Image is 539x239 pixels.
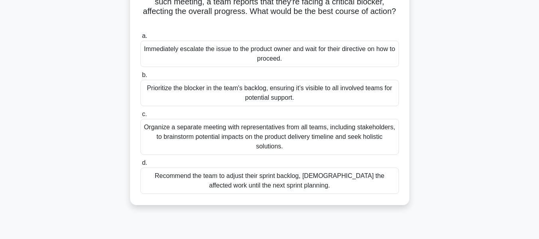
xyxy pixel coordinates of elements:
span: a. [142,32,147,39]
div: Organize a separate meeting with representatives from all teams, including stakeholders, to brain... [140,119,399,155]
span: b. [142,71,147,78]
div: Recommend the team to adjust their sprint backlog, [DEMOGRAPHIC_DATA] the affected work until the... [140,168,399,194]
span: d. [142,159,147,166]
div: Immediately escalate the issue to the product owner and wait for their directive on how to proceed. [140,41,399,67]
span: c. [142,111,147,117]
div: Prioritize the blocker in the team's backlog, ensuring it’s visible to all involved teams for pot... [140,80,399,106]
